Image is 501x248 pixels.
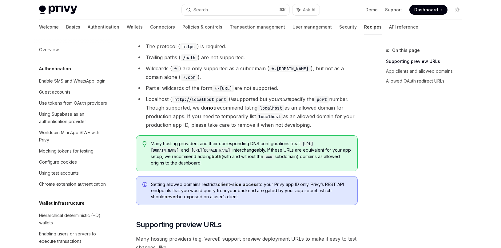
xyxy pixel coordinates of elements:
[278,96,289,102] em: must
[39,46,59,53] div: Overview
[386,56,467,66] a: Supporting preview URLs
[392,47,420,54] span: On this page
[269,65,311,72] code: *.[DOMAIN_NAME]
[385,7,402,13] a: Support
[181,54,198,61] code: /path
[66,20,80,34] a: Basics
[279,7,286,12] span: ⌘ K
[136,84,358,92] li: Partial wildcards of the form are not supported.
[136,42,358,51] li: The protocol ( ) is required.
[263,154,275,160] code: www
[34,87,113,98] a: Guest accounts
[136,53,358,62] li: Trailing paths ( ) are not supported.
[34,179,113,190] a: Chrome extension authentication
[180,43,197,50] code: https
[189,147,233,153] code: [URL][DOMAIN_NAME]
[39,230,109,245] div: Enabling users or servers to execute transactions
[136,64,358,81] li: Wildcards ( ) are only supported as a subdomain ( ), but not as a domain alone ( ).
[34,145,113,157] a: Mocking tokens for testing
[34,127,113,145] a: Worldcoin Mini App SIWE with Privy
[182,20,222,34] a: Policies & controls
[230,96,234,102] em: is
[39,180,106,188] div: Chrome extension authentication
[292,20,332,34] a: User management
[39,65,71,72] h5: Authentication
[303,7,315,13] span: Ask AI
[365,7,378,13] a: Demo
[181,74,198,81] code: *.com
[136,220,222,230] span: Supporting preview URLs
[151,141,313,153] code: [URL][DOMAIN_NAME]
[172,96,229,103] code: http://localhost:port
[193,6,211,14] div: Search...
[150,20,175,34] a: Connectors
[256,113,283,120] code: localhost
[409,5,447,15] a: Dashboard
[34,210,113,228] a: Hierarchical deterministic (HD) wallets
[339,20,357,34] a: Security
[34,157,113,168] a: Configure cookies
[142,182,149,188] svg: Info
[218,182,259,187] strong: client-side access
[364,20,382,34] a: Recipes
[182,4,289,15] button: Search...⌘K
[39,212,109,227] div: Hierarchical deterministic (HD) wallets
[207,105,215,111] strong: not
[39,77,105,85] div: Enable SMS and WhatsApp login
[39,129,109,144] div: Worldcoin Mini App SIWE with Privy
[414,7,438,13] span: Dashboard
[292,4,320,15] button: Ask AI
[34,228,113,247] a: Enabling users or servers to execute transactions
[212,154,221,159] strong: both
[212,85,234,92] code: *-[URL]
[314,96,329,103] code: port
[386,76,467,86] a: Allowed OAuth redirect URLs
[151,181,351,200] span: Setting allowed domains restricts to your Privy app ID only. Privy’s REST API endpoints that you ...
[39,158,77,166] div: Configure cookies
[136,95,358,129] li: Localhost ( ) supported but you specify the number. Though supported, we do recommend listing as ...
[165,194,177,199] strong: never
[88,20,119,34] a: Authentication
[39,6,77,14] img: light logo
[34,109,113,127] a: Using Supabase as an authentication provider
[39,20,59,34] a: Welcome
[127,20,143,34] a: Wallets
[386,66,467,76] a: App clients and allowed domains
[39,200,85,207] h5: Wallet infrastructure
[257,105,284,111] code: localhost
[34,76,113,87] a: Enable SMS and WhatsApp login
[230,20,285,34] a: Transaction management
[39,99,107,107] div: Use tokens from OAuth providers
[39,88,70,96] div: Guest accounts
[34,168,113,179] a: Using test accounts
[142,141,147,147] svg: Tip
[39,169,79,177] div: Using test accounts
[39,147,93,155] div: Mocking tokens for testing
[452,5,462,15] button: Toggle dark mode
[389,20,418,34] a: API reference
[34,44,113,55] a: Overview
[39,110,109,125] div: Using Supabase as an authentication provider
[34,98,113,109] a: Use tokens from OAuth providers
[151,141,351,166] span: Many hosting providers and their corresponding DNS configurations treat and interchangeably. If t...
